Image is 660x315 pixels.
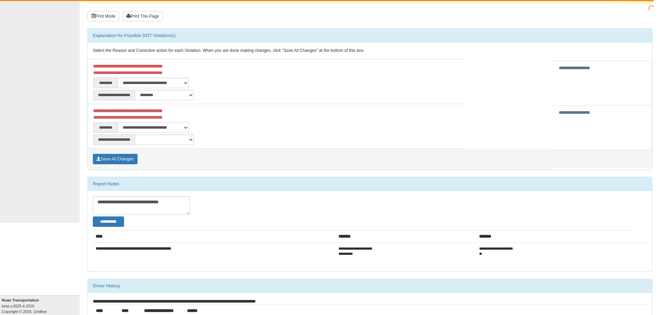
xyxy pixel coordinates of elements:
div: Copyright © 2025, Gridline [2,297,80,314]
i: beta v.2025.4.2019 [2,304,34,308]
div: Driver History [88,279,652,293]
b: Ruan Transportation [2,298,39,302]
div: Select the Reason and Corrective action for each Violation. When you are done making changes, cli... [88,43,652,59]
button: Change Filter Options [93,216,124,227]
button: Print This Page [123,11,163,21]
button: Save [93,154,138,164]
div: Report Notes [88,177,652,191]
button: Print Mode [87,11,119,21]
div: Explanation for Possible DOT Violation(s) [88,29,652,43]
